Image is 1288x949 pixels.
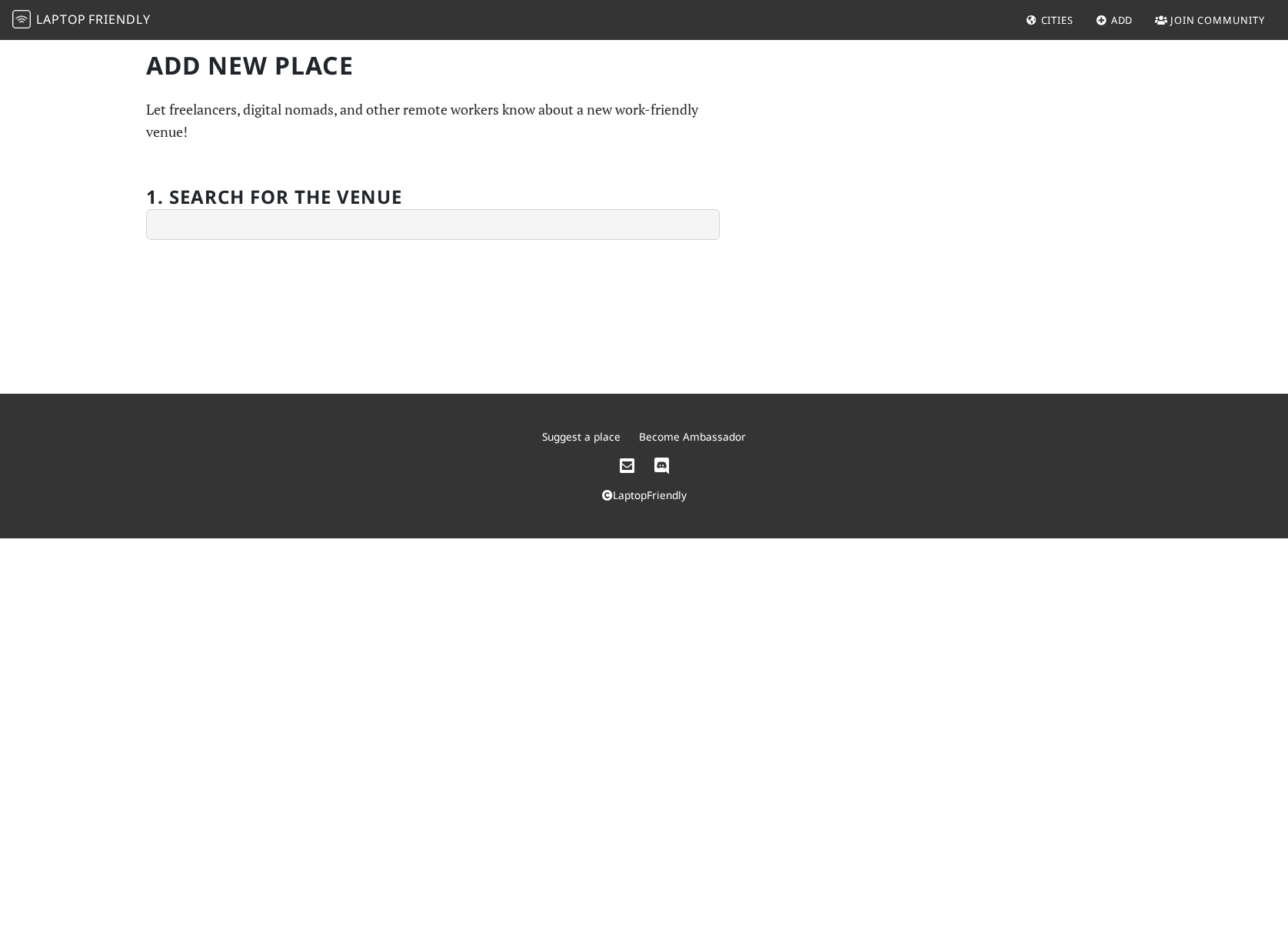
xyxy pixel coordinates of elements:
a: Join Community [1149,6,1271,34]
h2: 1. Search for the venue [146,186,402,208]
h1: Add new Place [146,51,720,80]
a: Add [1090,6,1140,34]
span: Add [1111,13,1133,27]
span: Friendly [88,11,150,28]
span: Laptop [36,11,86,28]
a: LaptopFriendly [602,488,687,502]
a: Become Ambassador [639,429,746,444]
a: LaptopFriendly LaptopFriendly [12,7,151,34]
p: Let freelancers, digital nomads, and other remote workers know about a new work-friendly venue! [146,98,720,143]
span: Cities [1041,13,1073,27]
a: Cities [1020,6,1080,34]
a: Suggest a place [542,429,621,444]
img: LaptopFriendly [12,10,31,28]
span: Join Community [1170,13,1265,27]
